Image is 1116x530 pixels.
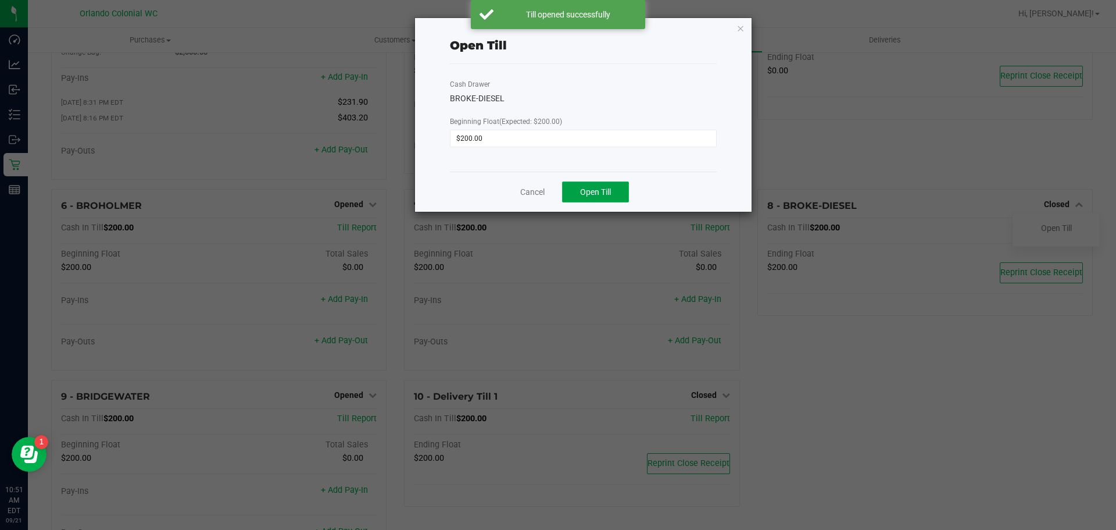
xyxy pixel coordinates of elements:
div: BROKE-DIESEL [450,93,717,105]
button: Open Till [562,182,629,202]
label: Cash Drawer [450,79,490,90]
span: Open Till [580,187,611,197]
div: Till opened successfully [500,9,636,20]
iframe: Resource center [12,437,46,472]
span: Beginning Float [450,118,562,126]
a: Cancel [520,186,545,198]
div: Open Till [450,37,507,54]
iframe: Resource center unread badge [34,435,48,449]
span: (Expected: $200.00) [499,118,562,126]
